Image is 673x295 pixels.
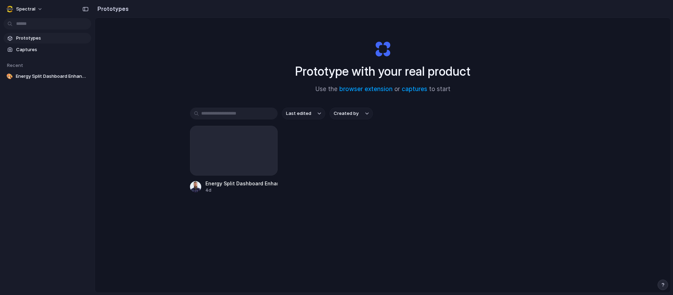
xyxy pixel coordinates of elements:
[329,108,373,119] button: Created by
[205,180,278,187] div: Energy Split Dashboard Enhancement
[295,62,470,81] h1: Prototype with your real product
[7,62,23,68] span: Recent
[4,33,91,43] a: Prototypes
[16,6,35,13] span: Spectral
[190,126,278,193] a: Energy Split Dashboard Enhancement4d
[4,4,46,15] button: Spectral
[95,5,129,13] h2: Prototypes
[402,85,427,92] a: captures
[282,108,325,119] button: Last edited
[4,71,91,82] a: 🎨Energy Split Dashboard Enhancement
[16,35,88,42] span: Prototypes
[6,73,13,80] div: 🎨
[4,44,91,55] a: Captures
[339,85,393,92] a: browser extension
[16,46,88,53] span: Captures
[205,187,278,193] div: 4d
[286,110,311,117] span: Last edited
[315,85,450,94] span: Use the or to start
[16,73,88,80] span: Energy Split Dashboard Enhancement
[334,110,359,117] span: Created by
